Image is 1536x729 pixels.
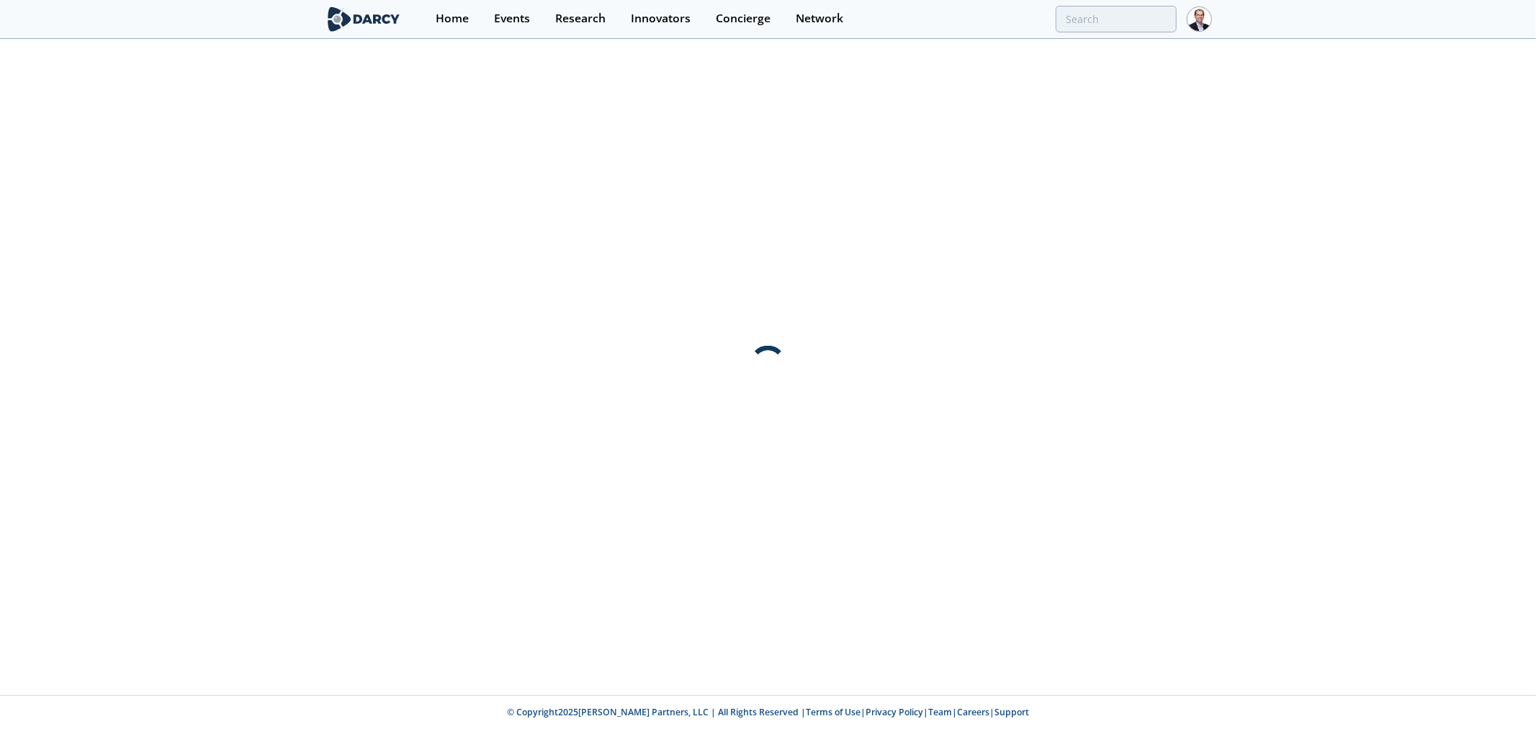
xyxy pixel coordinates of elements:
img: logo-wide.svg [325,6,403,32]
img: Profile [1187,6,1212,32]
div: Concierge [716,13,771,24]
a: Terms of Use [806,706,861,718]
input: Advanced Search [1056,6,1177,32]
a: Privacy Policy [866,706,923,718]
div: Innovators [631,13,691,24]
div: Network [796,13,843,24]
div: Events [494,13,530,24]
p: © Copyright 2025 [PERSON_NAME] Partners, LLC | All Rights Reserved | | | | | [235,706,1301,719]
div: Research [555,13,606,24]
a: Team [928,706,952,718]
a: Careers [957,706,989,718]
div: Home [436,13,469,24]
a: Support [994,706,1029,718]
